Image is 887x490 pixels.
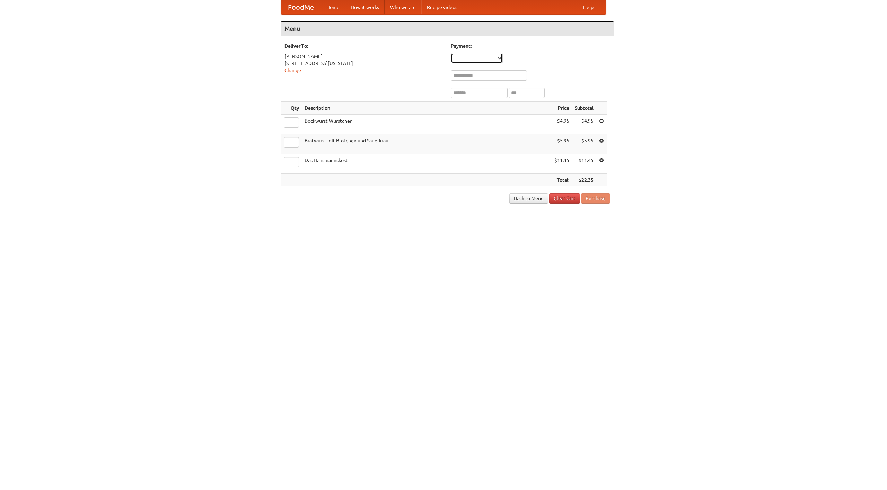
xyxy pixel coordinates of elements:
[281,102,302,115] th: Qty
[572,102,596,115] th: Subtotal
[284,60,444,67] div: [STREET_ADDRESS][US_STATE]
[552,134,572,154] td: $5.95
[302,134,552,154] td: Bratwurst mit Brötchen und Sauerkraut
[284,53,444,60] div: [PERSON_NAME]
[578,0,599,14] a: Help
[281,0,321,14] a: FoodMe
[572,174,596,187] th: $22.35
[451,43,610,50] h5: Payment:
[552,102,572,115] th: Price
[421,0,463,14] a: Recipe videos
[385,0,421,14] a: Who we are
[552,154,572,174] td: $11.45
[302,154,552,174] td: Das Hausmannskost
[321,0,345,14] a: Home
[284,43,444,50] h5: Deliver To:
[345,0,385,14] a: How it works
[552,174,572,187] th: Total:
[552,115,572,134] td: $4.95
[581,193,610,204] button: Purchase
[572,134,596,154] td: $5.95
[302,115,552,134] td: Bockwurst Würstchen
[281,22,614,36] h4: Menu
[509,193,548,204] a: Back to Menu
[572,154,596,174] td: $11.45
[302,102,552,115] th: Description
[572,115,596,134] td: $4.95
[549,193,580,204] a: Clear Cart
[284,68,301,73] a: Change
